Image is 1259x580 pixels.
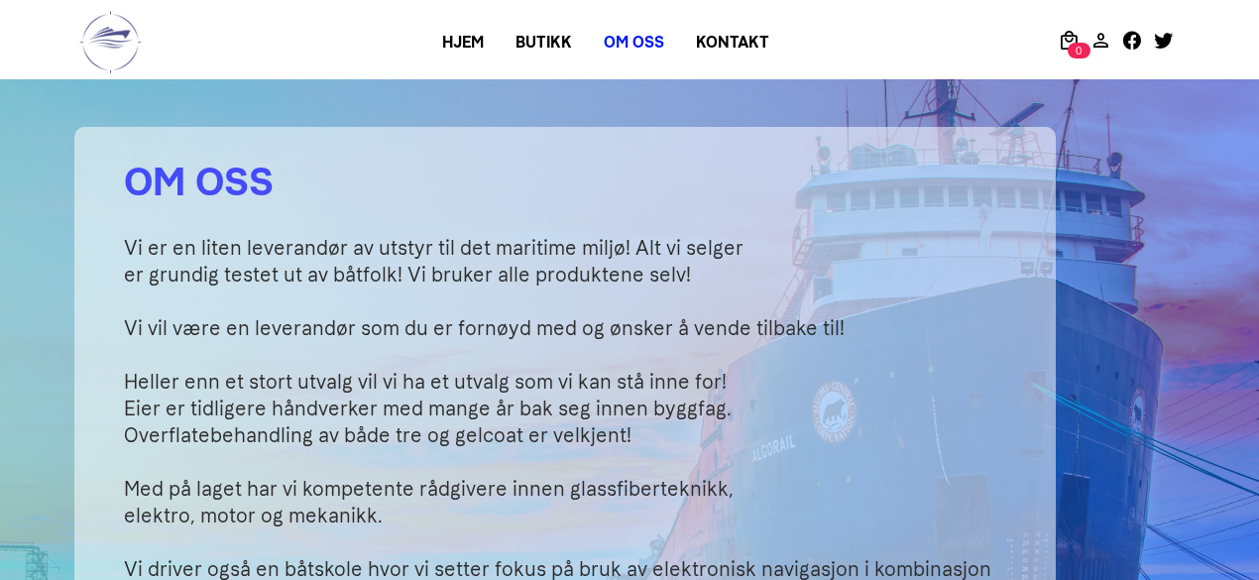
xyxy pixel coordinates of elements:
[1053,28,1085,52] a: 0
[500,25,588,60] a: Butikk
[1068,43,1090,58] span: 0
[426,25,500,60] a: Hjem
[680,25,785,60] a: Kontakt
[79,10,142,74] img: logo
[124,152,1031,211] h2: OM OSS
[588,25,680,60] a: Om oss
